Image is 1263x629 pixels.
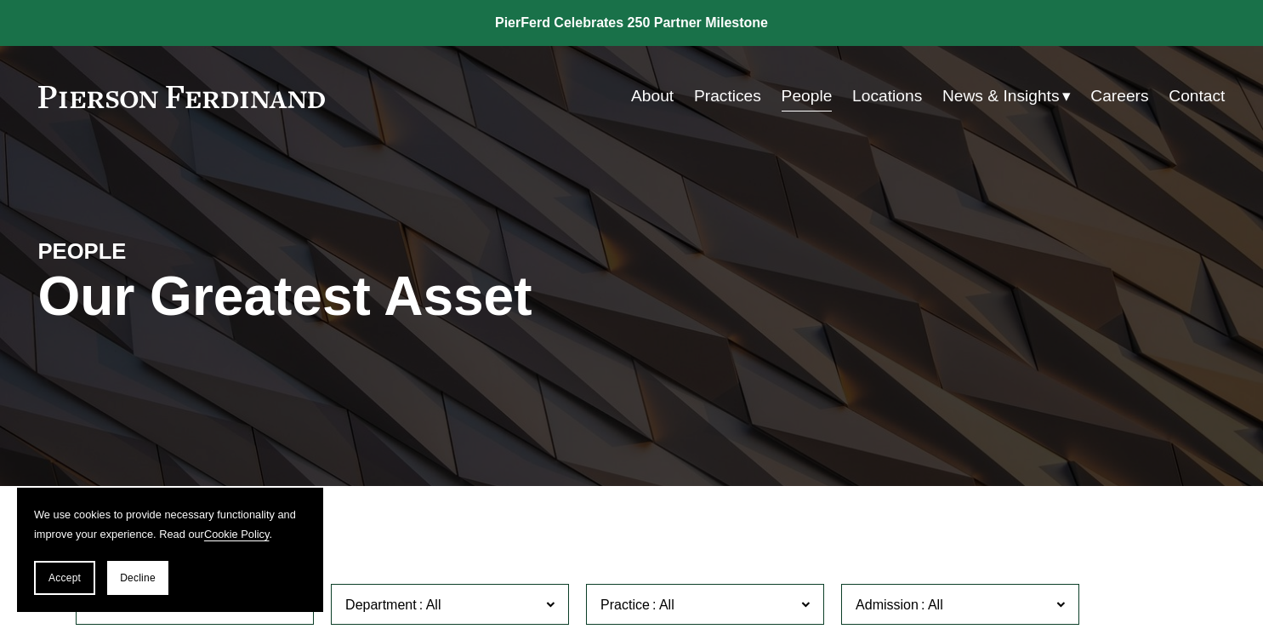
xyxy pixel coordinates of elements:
a: Practices [694,80,761,112]
a: People [782,80,833,112]
span: News & Insights [942,82,1060,112]
button: Accept [34,561,95,595]
span: Practice [600,598,650,612]
span: Decline [120,572,156,584]
span: Admission [856,598,919,612]
a: Careers [1090,80,1148,112]
p: We use cookies to provide necessary functionality and improve your experience. Read our . [34,505,306,544]
a: Contact [1169,80,1225,112]
span: Accept [48,572,81,584]
a: Cookie Policy [204,528,270,540]
a: folder dropdown [942,80,1071,112]
a: Locations [852,80,922,112]
a: About [631,80,674,112]
section: Cookie banner [17,488,323,612]
button: Decline [107,561,168,595]
h4: PEOPLE [38,237,335,265]
span: Department [345,598,417,612]
h1: Our Greatest Asset [38,266,830,328]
